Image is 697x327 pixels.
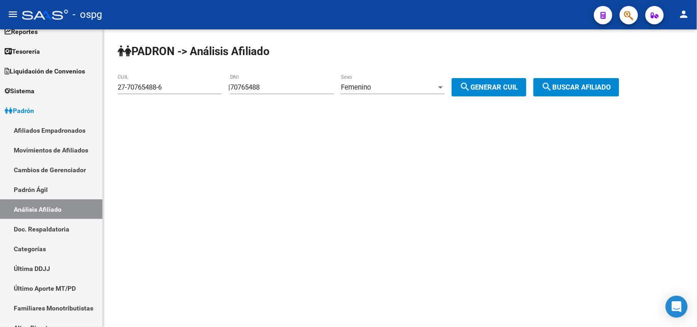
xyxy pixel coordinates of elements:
[666,296,688,318] div: Open Intercom Messenger
[228,83,533,91] div: |
[460,83,518,91] span: Generar CUIL
[5,106,34,116] span: Padrón
[460,81,471,92] mat-icon: search
[542,81,553,92] mat-icon: search
[452,78,527,96] button: Generar CUIL
[118,45,270,58] strong: PADRON -> Análisis Afiliado
[73,5,102,25] span: - ospg
[533,78,619,96] button: Buscar afiliado
[542,83,611,91] span: Buscar afiliado
[5,66,85,76] span: Liquidación de Convenios
[679,9,690,20] mat-icon: person
[7,9,18,20] mat-icon: menu
[341,83,371,91] span: Femenino
[5,46,40,56] span: Tesorería
[5,86,34,96] span: Sistema
[5,27,38,37] span: Reportes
